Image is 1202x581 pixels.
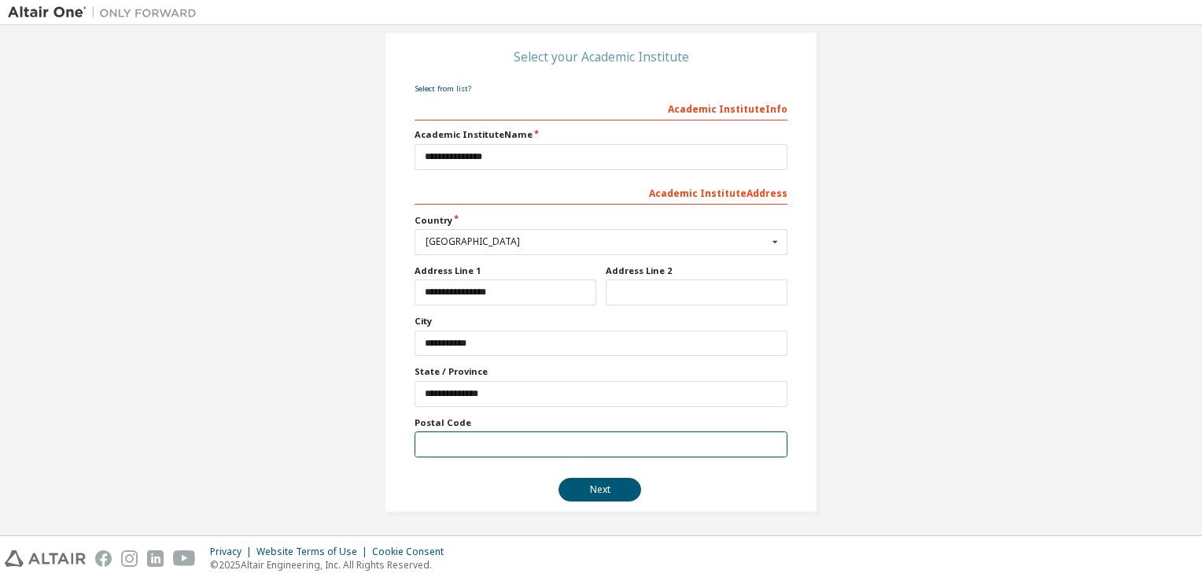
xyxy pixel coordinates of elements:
[173,550,196,567] img: youtube.svg
[210,546,256,558] div: Privacy
[256,546,372,558] div: Website Terms of Use
[415,365,787,378] label: State / Province
[415,315,787,328] label: City
[5,550,86,567] img: altair_logo.svg
[606,265,787,277] label: Address Line 2
[559,478,641,501] button: Next
[415,95,787,120] div: Academic Institute Info
[95,550,112,567] img: facebook.svg
[426,237,768,246] div: [GEOGRAPHIC_DATA]
[210,558,453,572] p: © 2025 Altair Engineering, Inc. All Rights Reserved.
[415,179,787,205] div: Academic Institute Address
[415,128,787,141] label: Academic Institute Name
[415,265,596,277] label: Address Line 1
[415,83,471,94] a: Select from list?
[514,52,689,61] div: Select your Academic Institute
[415,214,787,227] label: Country
[415,416,787,429] label: Postal Code
[147,550,164,567] img: linkedin.svg
[8,5,205,20] img: Altair One
[121,550,138,567] img: instagram.svg
[372,546,453,558] div: Cookie Consent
